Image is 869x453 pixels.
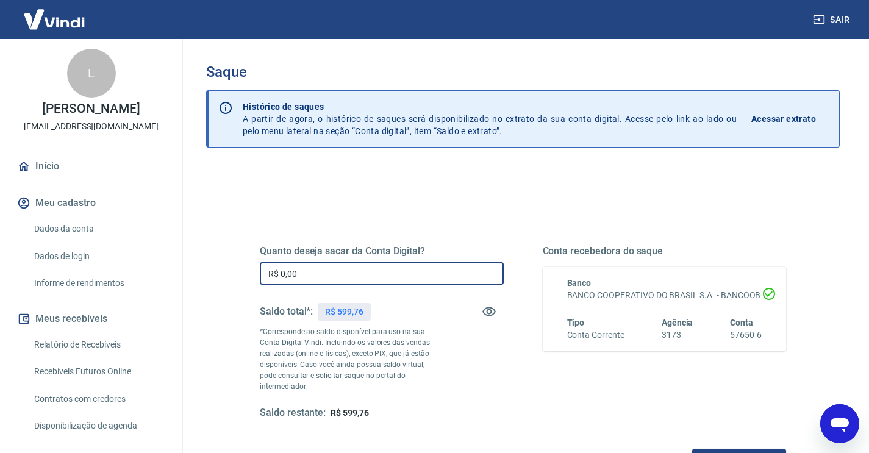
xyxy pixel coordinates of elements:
[730,318,753,327] span: Conta
[331,408,369,418] span: R$ 599,76
[325,305,363,318] p: R$ 599,76
[243,101,737,137] p: A partir de agora, o histórico de saques será disponibilizado no extrato da sua conta digital. Ac...
[42,102,140,115] p: [PERSON_NAME]
[730,329,762,341] h6: 57650-6
[29,271,168,296] a: Informe de rendimentos
[662,318,693,327] span: Agência
[260,326,443,392] p: *Corresponde ao saldo disponível para uso na sua Conta Digital Vindi. Incluindo os valores das ve...
[751,113,816,125] p: Acessar extrato
[567,318,585,327] span: Tipo
[260,305,313,318] h5: Saldo total*:
[260,407,326,419] h5: Saldo restante:
[29,216,168,241] a: Dados da conta
[29,413,168,438] a: Disponibilização de agenda
[751,101,829,137] a: Acessar extrato
[820,404,859,443] iframe: Botão para abrir a janela de mensagens
[662,329,693,341] h6: 3173
[15,1,94,38] img: Vindi
[567,289,762,302] h6: BANCO COOPERATIVO DO BRASIL S.A. - BANCOOB
[67,49,116,98] div: L
[24,120,159,133] p: [EMAIL_ADDRESS][DOMAIN_NAME]
[260,245,504,257] h5: Quanto deseja sacar da Conta Digital?
[15,153,168,180] a: Início
[543,245,787,257] h5: Conta recebedora do saque
[567,329,624,341] h6: Conta Corrente
[567,278,592,288] span: Banco
[15,305,168,332] button: Meus recebíveis
[810,9,854,31] button: Sair
[243,101,737,113] p: Histórico de saques
[29,244,168,269] a: Dados de login
[29,387,168,412] a: Contratos com credores
[206,63,840,80] h3: Saque
[29,359,168,384] a: Recebíveis Futuros Online
[15,190,168,216] button: Meu cadastro
[29,332,168,357] a: Relatório de Recebíveis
